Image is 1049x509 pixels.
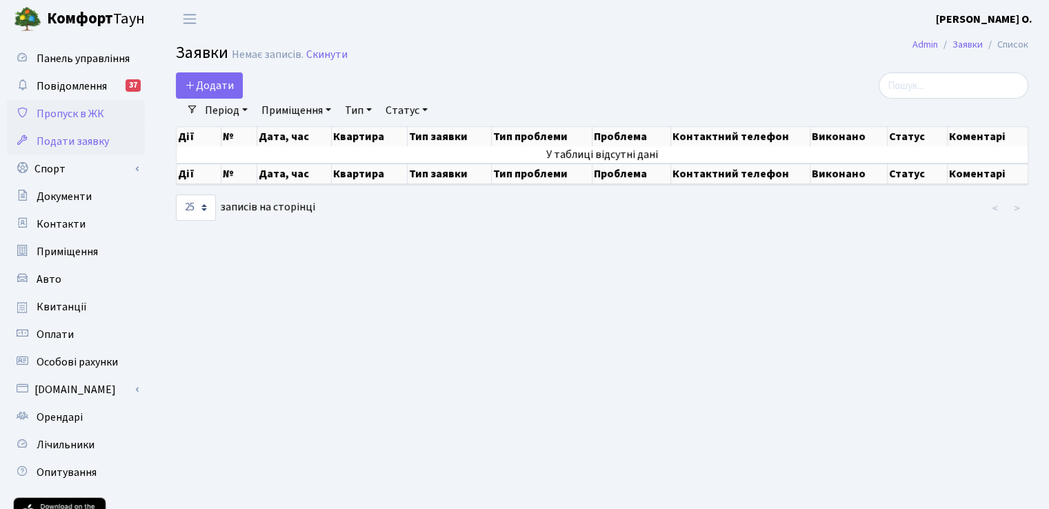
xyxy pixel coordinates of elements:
[177,127,221,146] th: Дії
[126,79,141,92] div: 37
[7,183,145,210] a: Документи
[37,189,92,204] span: Документи
[199,99,253,122] a: Період
[7,348,145,376] a: Особові рахунки
[221,127,257,146] th: №
[948,163,1028,184] th: Коментарі
[37,106,104,121] span: Пропуск в ЖК
[952,37,983,52] a: Заявки
[888,127,948,146] th: Статус
[7,266,145,293] a: Авто
[257,127,332,146] th: Дата, час
[332,163,408,184] th: Квартира
[177,146,1028,163] td: У таблиці відсутні дані
[339,99,377,122] a: Тип
[37,134,109,149] span: Подати заявку
[37,272,61,287] span: Авто
[592,127,671,146] th: Проблема
[47,8,145,31] span: Таун
[221,163,257,184] th: №
[257,163,332,184] th: Дата, час
[37,51,130,66] span: Панель управління
[7,376,145,403] a: [DOMAIN_NAME]
[232,48,303,61] div: Немає записів.
[177,163,221,184] th: Дії
[37,299,87,315] span: Квитанції
[185,78,234,93] span: Додати
[7,155,145,183] a: Спорт
[37,79,107,94] span: Повідомлення
[37,327,74,342] span: Оплати
[948,127,1028,146] th: Коментарі
[37,465,97,480] span: Опитування
[37,217,86,232] span: Контакти
[810,127,888,146] th: Виконано
[7,238,145,266] a: Приміщення
[892,30,1049,59] nav: breadcrumb
[37,410,83,425] span: Орендарі
[256,99,337,122] a: Приміщення
[492,127,592,146] th: Тип проблеми
[7,403,145,431] a: Орендарі
[7,293,145,321] a: Квитанції
[37,355,118,370] span: Особові рахунки
[408,163,492,184] th: Тип заявки
[7,321,145,348] a: Оплати
[592,163,671,184] th: Проблема
[7,72,145,100] a: Повідомлення37
[176,194,216,221] select: записів на сторінці
[47,8,113,30] b: Комфорт
[176,194,315,221] label: записів на сторінці
[983,37,1028,52] li: Список
[7,459,145,486] a: Опитування
[7,100,145,128] a: Пропуск в ЖК
[7,210,145,238] a: Контакти
[306,48,348,61] a: Скинути
[37,437,94,452] span: Лічильники
[671,127,810,146] th: Контактний телефон
[912,37,938,52] a: Admin
[176,72,243,99] a: Додати
[7,128,145,155] a: Подати заявку
[810,163,888,184] th: Виконано
[37,244,98,259] span: Приміщення
[176,41,228,65] span: Заявки
[7,431,145,459] a: Лічильники
[936,12,1032,27] b: [PERSON_NAME] О.
[172,8,207,30] button: Переключити навігацію
[492,163,592,184] th: Тип проблеми
[671,163,810,184] th: Контактний телефон
[380,99,433,122] a: Статус
[879,72,1028,99] input: Пошук...
[408,127,492,146] th: Тип заявки
[888,163,948,184] th: Статус
[936,11,1032,28] a: [PERSON_NAME] О.
[332,127,408,146] th: Квартира
[14,6,41,33] img: logo.png
[7,45,145,72] a: Панель управління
